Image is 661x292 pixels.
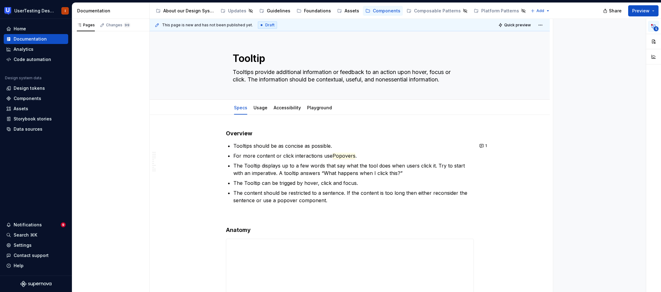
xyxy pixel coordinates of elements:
a: Analytics [4,44,68,54]
div: Help [14,263,24,269]
div: Accessibility [271,101,303,114]
div: Assets [14,106,28,112]
h4: Overview [226,130,474,137]
a: Storybook stories [4,114,68,124]
a: Platform Patterns [471,6,528,16]
a: About our Design System [153,6,217,16]
div: Components [14,95,41,102]
button: Share [600,5,626,16]
div: I [65,8,66,13]
div: Changes [106,23,130,28]
div: Guidelines [267,8,290,14]
div: Platform Patterns [481,8,519,14]
span: This page is new and has not been published yet. [162,23,253,28]
a: Documentation [4,34,68,44]
a: Accessibility [274,105,301,110]
a: Foundations [294,6,333,16]
button: Contact support [4,251,68,260]
h4: Anatomy [226,226,474,234]
span: Preview [632,8,650,14]
a: Design tokens [4,83,68,93]
div: Specs [231,101,250,114]
p: The Tooltip can be trigged by hover, click and focus. [233,179,474,187]
a: Settings [4,240,68,250]
a: Composable Patterns [404,6,470,16]
div: Data sources [14,126,42,132]
p: For more content or click interactions use . [233,152,474,159]
div: Settings [14,242,32,248]
span: 9 [61,222,66,227]
p: Tooltips should be as concise as possible. [233,142,474,150]
span: 99 [124,23,130,28]
a: Code automation [4,54,68,64]
a: Assets [4,104,68,114]
button: Help [4,261,68,271]
a: Assets [335,6,362,16]
textarea: Tooltips provide additional information or feedback to an action upon hover, focus or click. The ... [231,67,466,85]
div: Page tree [153,5,527,17]
div: Composable Patterns [414,8,461,14]
div: UserTesting Design System [14,8,54,14]
div: Code automation [14,56,51,63]
a: Usage [253,105,267,110]
div: Design system data [5,76,42,81]
div: Documentation [14,36,47,42]
div: Updates [228,8,246,14]
span: Popovers [333,153,355,159]
div: Search ⌘K [14,232,37,238]
a: Playground [307,105,332,110]
a: Components [363,6,403,16]
a: Guidelines [257,6,293,16]
span: Share [609,8,622,14]
span: 1 [485,143,487,148]
button: 1 [478,142,490,150]
span: Draft [265,23,275,28]
div: Components [373,8,400,14]
svg: Supernova Logo [20,281,51,287]
div: Home [14,26,26,32]
a: Data sources [4,124,68,134]
img: 41adf70f-fc1c-4662-8e2d-d2ab9c673b1b.png [4,7,12,15]
a: Specs [234,105,247,110]
span: 5 [654,26,659,31]
div: Foundations [304,8,331,14]
p: The Tooltip displays up to a few words that say what the tool does when users click it. Try to st... [233,162,474,177]
div: Pages [77,23,95,28]
button: Preview [628,5,659,16]
div: About our Design System [163,8,214,14]
textarea: Tooltip [231,51,466,66]
a: Home [4,24,68,34]
p: The content should be restricted to a sentence. If the content is too long then either reconsider... [233,189,474,204]
div: Analytics [14,46,33,52]
button: Add [529,7,552,15]
div: Storybook stories [14,116,52,122]
span: Add [536,8,544,13]
span: Quick preview [504,23,531,28]
button: Quick preview [496,21,534,29]
button: Notifications9 [4,220,68,230]
div: Documentation [77,8,147,14]
div: Notifications [14,222,42,228]
div: Contact support [14,252,49,259]
div: Playground [305,101,334,114]
div: Design tokens [14,85,45,91]
button: Search ⌘K [4,230,68,240]
button: UserTesting Design SystemI [1,4,71,17]
div: Usage [251,101,270,114]
a: Components [4,94,68,103]
div: Assets [345,8,359,14]
a: Updates [218,6,256,16]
